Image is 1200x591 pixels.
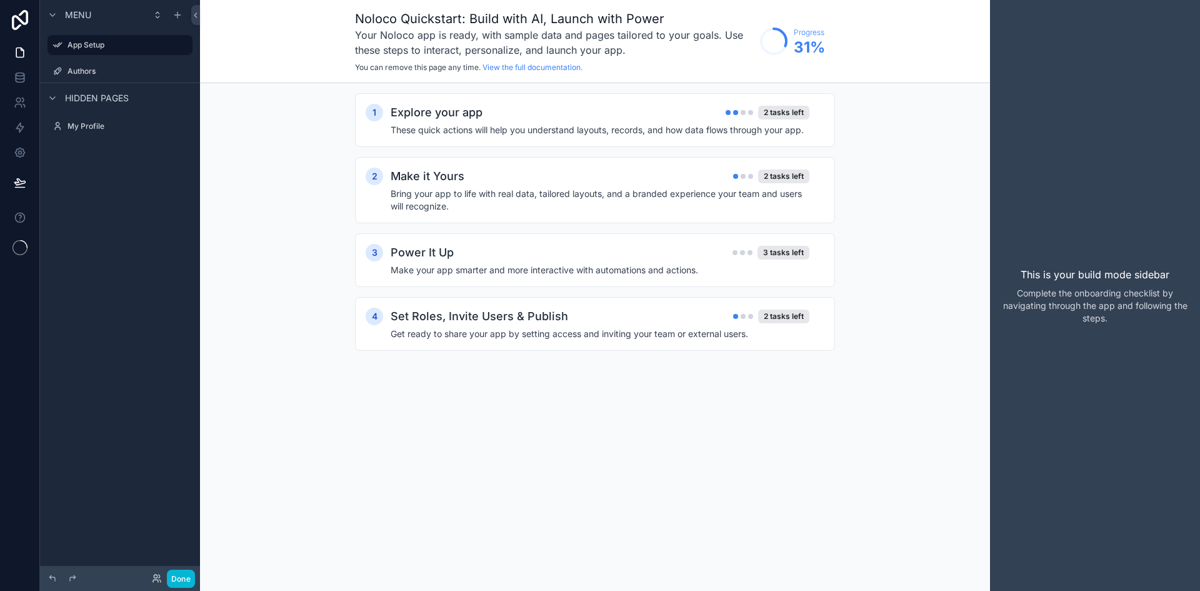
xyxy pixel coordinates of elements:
[391,188,809,213] h4: Bring your app to life with real data, tailored layouts, and a branded experience your team and u...
[1021,267,1169,282] p: This is your build mode sidebar
[47,61,192,81] a: Authors
[391,308,568,325] h2: Set Roles, Invite Users & Publish
[794,38,825,58] span: 31 %
[391,328,809,340] h4: Get ready to share your app by setting access and inviting your team or external users.
[391,244,454,261] h2: Power It Up
[758,169,809,183] div: 2 tasks left
[366,168,383,185] div: 2
[355,63,481,72] span: You can remove this page any time.
[65,92,129,104] span: Hidden pages
[757,246,809,260] div: 3 tasks left
[366,104,383,121] div: 1
[47,35,192,55] a: App Setup
[366,308,383,325] div: 4
[391,104,482,121] h2: Explore your app
[67,121,190,131] label: My Profile
[758,310,809,323] div: 2 tasks left
[200,83,990,386] div: scrollable content
[167,570,195,588] button: Done
[67,40,185,50] label: App Setup
[482,63,582,72] a: View the full documentation.
[65,9,91,21] span: Menu
[67,66,190,76] label: Authors
[794,28,825,38] span: Progress
[391,264,809,276] h4: Make your app smarter and more interactive with automations and actions.
[355,28,754,58] h3: Your Noloco app is ready, with sample data and pages tailored to your goals. Use these steps to i...
[758,106,809,119] div: 2 tasks left
[47,116,192,136] a: My Profile
[1000,287,1190,325] p: Complete the onboarding checklist by navigating through the app and following the steps.
[391,168,464,185] h2: Make it Yours
[366,244,383,261] div: 3
[391,124,809,136] h4: These quick actions will help you understand layouts, records, and how data flows through your app.
[355,10,754,28] h1: Noloco Quickstart: Build with AI, Launch with Power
